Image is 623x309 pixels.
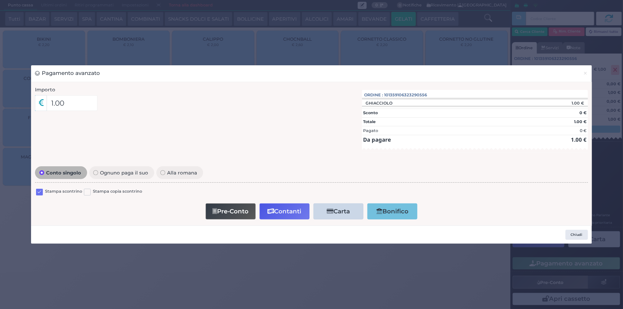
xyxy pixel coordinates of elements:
strong: 1.00 € [574,119,587,124]
div: 1.00 € [531,101,588,106]
span: Alla romana [165,170,199,175]
strong: 0 € [579,110,587,115]
strong: Sconto [363,110,378,115]
label: Stampa scontrino [45,188,82,195]
span: × [583,69,588,77]
button: Pre-Conto [206,203,256,219]
label: Stampa copia scontrino [93,188,142,195]
button: Chiudi [579,65,592,81]
input: Es. 30.99 [47,95,98,111]
span: Ordine : [365,92,383,98]
button: Chiudi [566,230,588,240]
h3: Pagamento avanzato [35,69,100,77]
button: Contanti [260,203,310,219]
span: Ognuno paga il suo [98,170,150,175]
strong: Totale [363,119,376,124]
strong: Da pagare [363,136,391,143]
div: 0 € [580,128,587,134]
label: Importo [35,86,55,93]
strong: 1.00 € [571,136,587,143]
span: Conto singolo [44,170,83,175]
div: Pagato [363,128,378,134]
div: GHIACCIOLO [362,101,396,106]
button: Bonifico [367,203,417,219]
span: 101359106323290556 [385,92,427,98]
button: Carta [313,203,363,219]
